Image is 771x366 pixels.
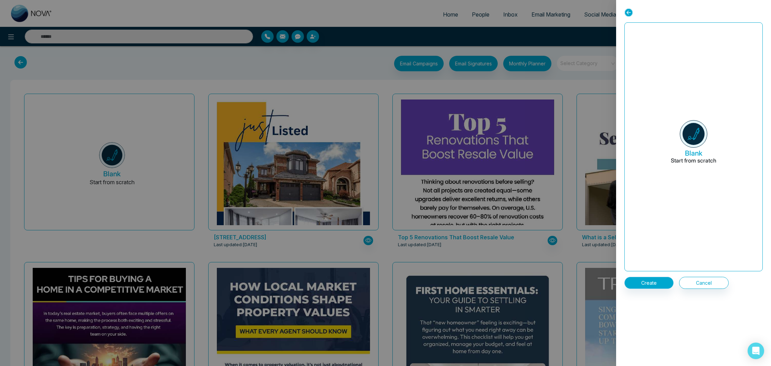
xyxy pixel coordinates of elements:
[671,157,716,172] p: Start from scratch
[679,277,729,289] button: Cancel
[671,148,716,157] h5: Blank
[624,277,674,289] button: Create
[680,120,707,148] img: novacrm
[748,343,764,359] div: Open Intercom Messenger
